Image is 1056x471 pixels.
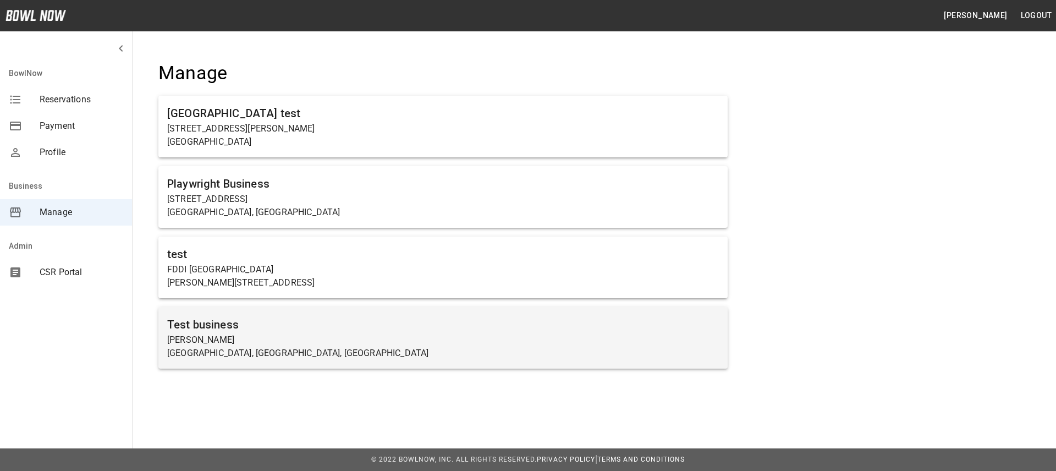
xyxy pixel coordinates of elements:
a: Terms and Conditions [597,456,685,463]
button: Logout [1016,6,1056,26]
span: Reservations [40,93,123,106]
button: [PERSON_NAME] [939,6,1011,26]
a: Privacy Policy [537,456,595,463]
span: CSR Portal [40,266,123,279]
h6: Playwright Business [167,175,719,193]
p: [STREET_ADDRESS][PERSON_NAME] [167,122,719,135]
p: [PERSON_NAME][STREET_ADDRESS] [167,276,719,289]
span: © 2022 BowlNow, Inc. All Rights Reserved. [371,456,537,463]
p: [GEOGRAPHIC_DATA], [GEOGRAPHIC_DATA], [GEOGRAPHIC_DATA] [167,347,719,360]
p: [PERSON_NAME] [167,333,719,347]
h6: [GEOGRAPHIC_DATA] test [167,105,719,122]
p: [GEOGRAPHIC_DATA] [167,135,719,149]
span: Profile [40,146,123,159]
h6: test [167,245,719,263]
img: logo [5,10,66,21]
h4: Manage [158,62,728,85]
span: Manage [40,206,123,219]
span: Payment [40,119,123,133]
p: [GEOGRAPHIC_DATA], [GEOGRAPHIC_DATA] [167,206,719,219]
p: FDDI [GEOGRAPHIC_DATA] [167,263,719,276]
h6: Test business [167,316,719,333]
p: [STREET_ADDRESS] [167,193,719,206]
